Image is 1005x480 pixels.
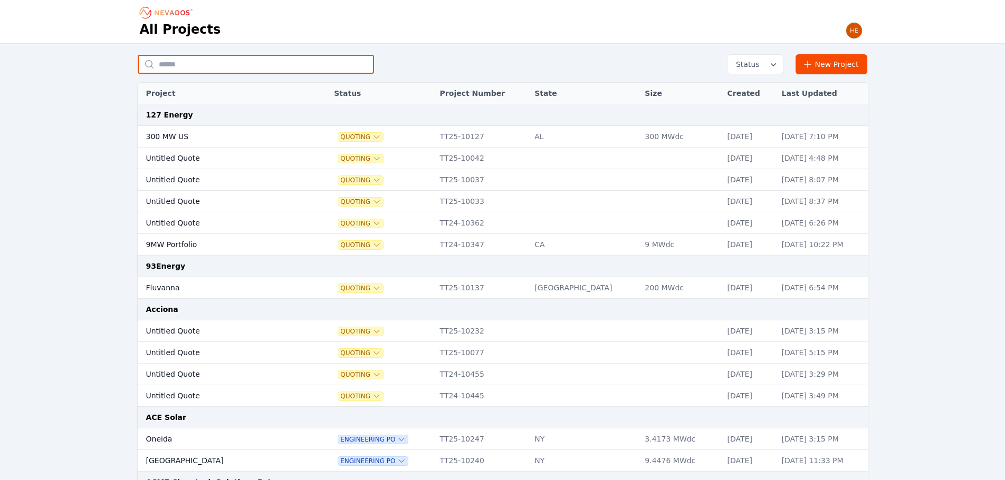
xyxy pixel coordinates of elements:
button: Engineering PO [338,457,408,465]
td: Acciona [138,299,868,320]
tr: OneidaEngineering POTT25-10247NY3.4173 MWdc[DATE][DATE] 3:15 PM [138,428,868,450]
td: [GEOGRAPHIC_DATA] [138,450,303,472]
nav: Breadcrumb [140,4,196,21]
td: TT25-10232 [435,320,530,342]
tr: 9MW PortfolioQuotingTT24-10347CA9 MWdc[DATE][DATE] 10:22 PM [138,234,868,256]
td: 9MW Portfolio [138,234,303,256]
td: [DATE] [722,126,777,148]
button: Quoting [338,327,383,336]
tr: FluvannaQuotingTT25-10137[GEOGRAPHIC_DATA]200 MWdc[DATE][DATE] 6:54 PM [138,277,868,299]
tr: 300 MW USQuotingTT25-10127AL300 MWdc[DATE][DATE] 7:10 PM [138,126,868,148]
td: Untitled Quote [138,148,303,169]
td: [DATE] 10:22 PM [777,234,868,256]
th: Project Number [435,83,530,104]
td: Untitled Quote [138,169,303,191]
button: Engineering PO [338,435,408,444]
td: 300 MW US [138,126,303,148]
td: Untitled Quote [138,320,303,342]
button: Quoting [338,241,383,249]
tr: [GEOGRAPHIC_DATA]Engineering POTT25-10240NY9.4476 MWdc[DATE][DATE] 11:33 PM [138,450,868,472]
td: 300 MWdc [639,126,722,148]
td: Untitled Quote [138,364,303,385]
td: 93Energy [138,256,868,277]
td: [DATE] [722,234,777,256]
tr: Untitled QuoteQuotingTT25-10077[DATE][DATE] 5:15 PM [138,342,868,364]
td: TT25-10037 [435,169,530,191]
button: Quoting [338,133,383,141]
h1: All Projects [140,21,221,38]
td: 9.4476 MWdc [639,450,722,472]
th: Last Updated [777,83,868,104]
td: [DATE] 5:15 PM [777,342,868,364]
td: 127 Energy [138,104,868,126]
button: Quoting [338,176,383,184]
td: [DATE] [722,450,777,472]
button: Quoting [338,392,383,400]
button: Quoting [338,370,383,379]
td: TT25-10137 [435,277,530,299]
td: [DATE] [722,320,777,342]
button: Quoting [338,349,383,357]
td: [DATE] [722,385,777,407]
td: 200 MWdc [639,277,722,299]
tr: Untitled QuoteQuotingTT25-10232[DATE][DATE] 3:15 PM [138,320,868,342]
button: Quoting [338,198,383,206]
a: New Project [796,54,868,74]
td: [DATE] [722,428,777,450]
th: Status [329,83,434,104]
td: TT25-10240 [435,450,530,472]
td: [DATE] [722,364,777,385]
td: [DATE] 3:49 PM [777,385,868,407]
button: Quoting [338,154,383,163]
span: Status [732,59,760,70]
td: [DATE] 11:33 PM [777,450,868,472]
td: [DATE] 4:48 PM [777,148,868,169]
td: TT25-10127 [435,126,530,148]
td: AL [529,126,639,148]
td: NY [529,428,639,450]
td: NY [529,450,639,472]
td: Untitled Quote [138,191,303,212]
button: Quoting [338,219,383,228]
tr: Untitled QuoteQuotingTT24-10362[DATE][DATE] 6:26 PM [138,212,868,234]
td: [DATE] 3:15 PM [777,428,868,450]
td: 3.4173 MWdc [639,428,722,450]
td: CA [529,234,639,256]
td: [DATE] [722,277,777,299]
td: ACE Solar [138,407,868,428]
tr: Untitled QuoteQuotingTT24-10455[DATE][DATE] 3:29 PM [138,364,868,385]
td: [DATE] 7:10 PM [777,126,868,148]
img: Henar Luque [846,22,863,39]
td: TT25-10247 [435,428,530,450]
td: Fluvanna [138,277,303,299]
th: Project [138,83,303,104]
td: [DATE] 8:07 PM [777,169,868,191]
td: 9 MWdc [639,234,722,256]
td: Untitled Quote [138,212,303,234]
tr: Untitled QuoteQuotingTT25-10037[DATE][DATE] 8:07 PM [138,169,868,191]
td: [DATE] [722,169,777,191]
td: [DATE] 8:37 PM [777,191,868,212]
td: [DATE] [722,191,777,212]
td: [DATE] [722,342,777,364]
td: TT25-10042 [435,148,530,169]
span: Quoting [338,284,383,292]
td: [DATE] [722,212,777,234]
td: [DATE] 6:54 PM [777,277,868,299]
td: [DATE] 3:15 PM [777,320,868,342]
th: State [529,83,639,104]
td: TT24-10347 [435,234,530,256]
tr: Untitled QuoteQuotingTT24-10445[DATE][DATE] 3:49 PM [138,385,868,407]
th: Size [639,83,722,104]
